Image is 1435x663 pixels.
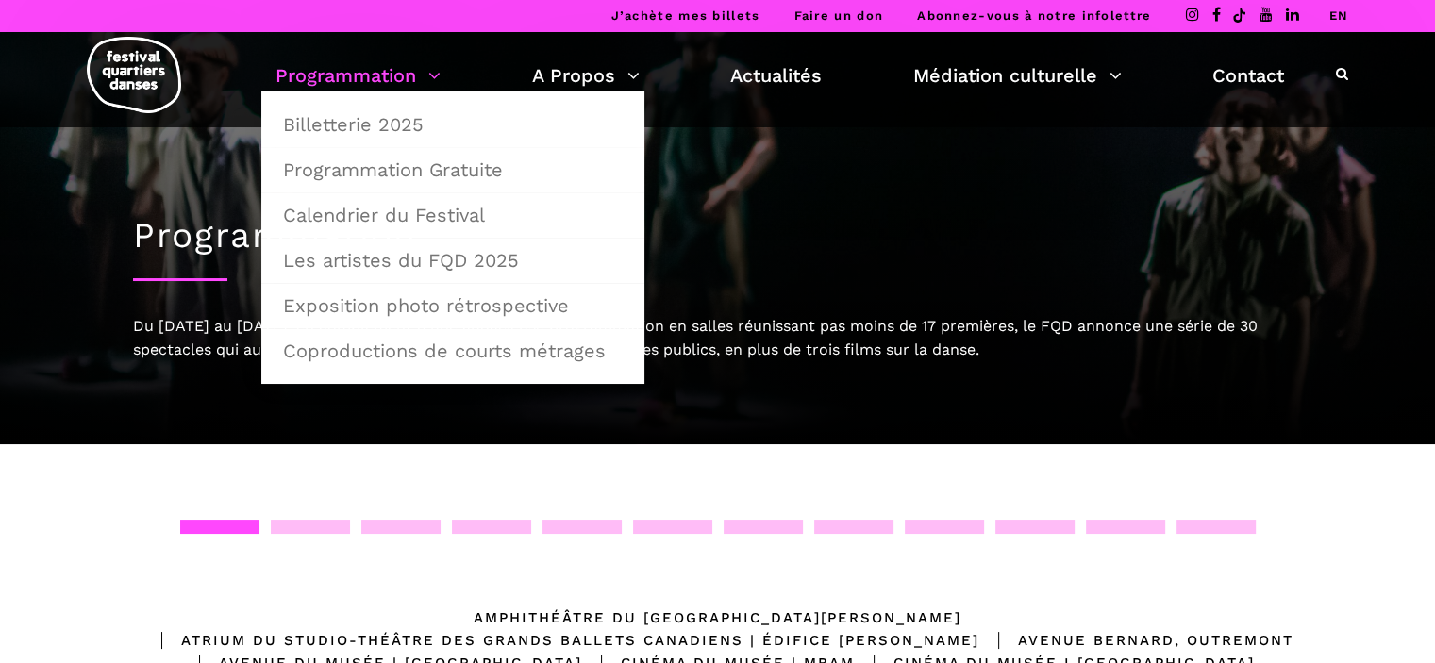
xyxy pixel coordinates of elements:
a: Coproductions de courts métrages [272,329,634,373]
img: logo-fqd-med [87,37,181,113]
a: EN [1328,8,1348,23]
a: Programmation [275,59,441,91]
a: A Propos [532,59,640,91]
a: Exposition photo rétrospective [272,284,634,327]
a: Contact [1212,59,1284,91]
a: Billetterie 2025 [272,103,634,146]
a: Médiation culturelle [913,59,1122,91]
div: Atrium du Studio-Théâtre des Grands Ballets Canadiens | Édifice [PERSON_NAME] [142,629,979,652]
a: Les artistes du FQD 2025 [272,239,634,282]
div: Amphithéâtre du [GEOGRAPHIC_DATA][PERSON_NAME] [474,606,961,629]
a: Programmation Gratuite [272,148,634,191]
div: Du [DATE] au [DATE], en complément d’une audacieuse programmation en salles réunissant pas moins ... [133,314,1303,362]
a: Calendrier du Festival [272,193,634,237]
a: J’achète mes billets [610,8,759,23]
h1: Programmation [133,215,1303,257]
a: Faire un don [793,8,883,23]
div: Avenue Bernard, Outremont [979,629,1293,652]
a: Actualités [730,59,822,91]
a: Abonnez-vous à notre infolettre [917,8,1151,23]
